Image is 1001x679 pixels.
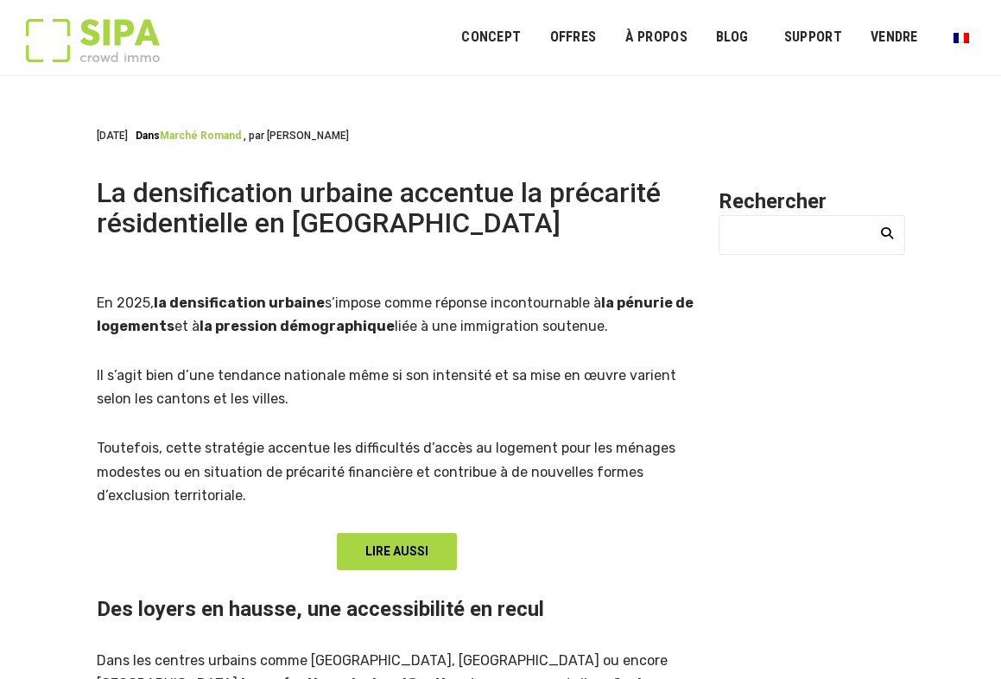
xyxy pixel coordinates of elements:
p: En 2025, s’impose comme réponse incontournable à et à liée à une immigration soutenue. [97,291,698,338]
a: Concept [450,18,532,57]
strong: la densification urbaine [154,295,325,311]
a: SUPPORT [773,18,853,57]
nav: Menu principal [461,16,975,59]
div: [DATE] [97,128,349,143]
a: LIRE AUSSI [337,533,457,570]
a: À PROPOS [613,18,699,57]
p: Toutefois, cette stratégie accentue les difficultés d’accès au logement pour les ménages modestes... [97,436,698,507]
span: , par [PERSON_NAME] [244,130,349,142]
a: VENDRE [859,18,929,57]
p: Il s’agit bien d’une tendance nationale même si son intensité et sa mise en œuvre varient selon l... [97,364,698,410]
h2: Des loyers en hausse, une accessibilité en recul [97,596,698,623]
strong: la pression démographique [200,318,395,334]
span: Dans [136,130,160,142]
a: OFFRES [538,18,607,57]
strong: la pénurie de logements [97,295,694,334]
a: Blog [705,18,760,57]
img: Français [953,33,969,43]
img: Logo [26,19,160,62]
h2: Rechercher [719,188,905,215]
h1: La densification urbaine accentue la précarité résidentielle en [GEOGRAPHIC_DATA] [97,178,698,238]
a: Marché romand [160,130,241,142]
a: Passer à [942,21,980,54]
